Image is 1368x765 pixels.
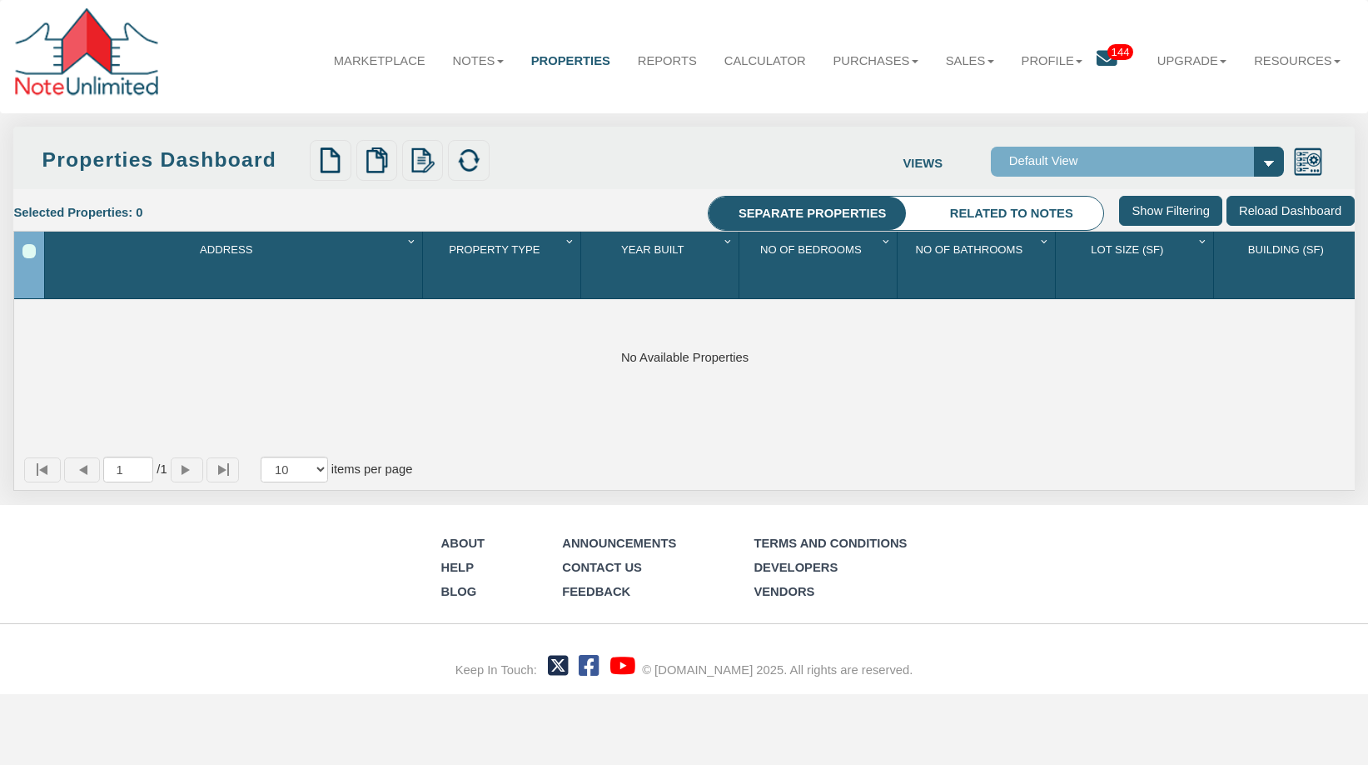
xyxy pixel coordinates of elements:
a: Announcements [562,537,676,550]
a: Blog [441,585,477,598]
div: Sort None [743,237,897,292]
input: Selected page [103,457,153,482]
a: Calculator [710,38,819,82]
a: Feedback [562,585,630,598]
a: Profile [1007,38,1096,82]
div: Property Type Sort None [426,237,580,292]
button: Page to first [24,457,60,482]
a: Notes [439,38,517,82]
img: copy.png [364,147,390,173]
span: Building (Sf) [1248,243,1324,256]
div: Keep In Touch: [455,662,537,679]
a: Sales [932,38,1007,82]
div: Selected Properties: 0 [13,196,155,230]
a: Purchases [819,38,932,82]
span: Year Built [621,243,684,256]
button: Page to last [206,457,239,482]
a: Contact Us [562,561,642,574]
span: Address [200,243,252,256]
img: edit.png [410,147,435,173]
li: Related to notes [920,197,1103,231]
span: Lot Size (Sf) [1091,243,1163,256]
span: No Of Bathrooms [915,243,1022,256]
label: Views [903,147,990,173]
div: Column Menu [404,232,420,249]
a: Reports [624,38,710,82]
a: 144 [1097,38,1144,84]
span: items per page [331,462,413,476]
span: 1 [157,461,167,478]
div: No Available Properties [14,349,1355,367]
a: Marketplace [320,38,439,82]
a: Properties [517,38,624,82]
div: Column Menu [1195,232,1211,249]
div: Lot Size (Sf) Sort None [1059,237,1213,292]
div: Column Menu [1037,232,1053,249]
div: No Of Bathrooms Sort None [901,237,1055,292]
a: Vendors [754,585,814,598]
abbr: of [157,462,160,476]
div: Sort None [426,237,580,292]
a: Terms and Conditions [754,537,907,550]
input: Reload Dashboard [1226,196,1355,226]
button: Page back [64,457,100,482]
div: Column Menu [562,232,579,249]
a: Developers [754,561,838,574]
input: Show Filtering [1119,196,1222,226]
div: Properties Dashboard [42,145,306,174]
div: Sort None [48,237,422,292]
button: Page forward [171,457,203,482]
div: Address Sort None [48,237,422,292]
div: No Of Bedrooms Sort None [743,237,897,292]
li: Separate properties [709,197,917,231]
div: Column Menu [720,232,737,249]
a: Resources [1241,38,1355,82]
div: Sort None [901,237,1055,292]
img: views.png [1293,147,1323,177]
div: Select All [22,244,37,258]
div: Year Built Sort None [585,237,739,292]
div: Sort None [1059,237,1213,292]
span: Property Type [449,243,540,256]
div: Column Menu [878,232,895,249]
span: No Of Bedrooms [760,243,862,256]
span: 144 [1107,44,1134,59]
div: Sort None [585,237,739,292]
a: Upgrade [1143,38,1240,82]
a: About [441,537,485,550]
div: © [DOMAIN_NAME] 2025. All rights are reserved. [642,662,913,679]
a: Help [441,561,474,574]
img: new.png [317,147,343,173]
img: refresh.png [456,147,482,173]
